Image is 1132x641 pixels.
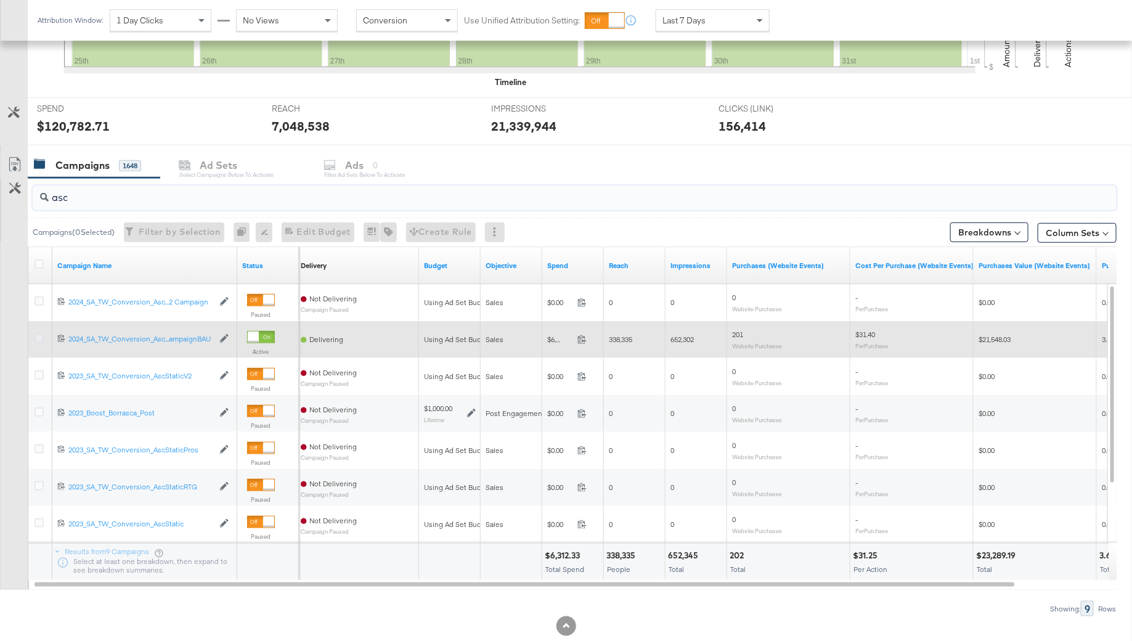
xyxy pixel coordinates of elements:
[855,453,888,460] sub: Per Purchase
[732,305,782,312] sub: Website Purchases
[979,335,1011,344] span: $21,548.03
[424,520,492,529] div: Using Ad Set Budget
[670,483,674,492] span: 0
[609,298,613,307] span: 0
[979,520,995,529] span: $0.00
[243,15,279,26] span: No Views
[68,297,213,307] div: 2024_SA_TW_Conversion_Asc...2 Campaign
[55,158,110,173] div: Campaigns
[486,520,503,529] span: Sales
[979,409,995,418] span: $0.00
[49,181,1017,205] input: Search Campaigns by Name, ID or Objective
[979,446,995,455] span: $0.00
[855,478,858,487] span: -
[670,409,674,418] span: 0
[545,565,584,574] span: Total Spend
[547,446,572,455] span: $0.00
[363,15,407,26] span: Conversion
[68,519,213,529] a: 2023_SA_TW_Conversion_AscStatic
[1102,335,1118,344] span: 3.41x
[732,478,736,487] span: 0
[1102,298,1118,307] span: 0.00x
[855,342,888,349] sub: Per Purchase
[1102,409,1118,418] span: 0.00x
[309,294,357,303] span: Not Delivering
[309,405,357,414] span: Not Delivering
[116,15,163,26] span: 1 Day Clicks
[424,372,492,382] div: Using Ad Set Budget
[977,565,992,574] span: Total
[732,490,782,497] sub: Website Purchases
[301,380,357,387] sub: Campaign Paused
[855,527,888,534] sub: Per Purchase
[33,227,115,238] div: Campaigns ( 0 Selected)
[486,298,503,307] span: Sales
[670,446,674,455] span: 0
[464,15,580,27] label: Use Unified Attribution Setting:
[68,297,213,308] a: 2024_SA_TW_Conversion_Asc...2 Campaign
[1102,372,1118,381] span: 0.00x
[1097,605,1117,613] div: Rows
[979,298,995,307] span: $0.00
[301,306,357,313] sub: Campaign Paused
[1102,520,1118,529] span: 0.00x
[547,261,599,271] a: The total amount spent to date.
[732,416,782,423] sub: Website Purchases
[609,335,632,344] span: 338,335
[853,565,887,574] span: Per Action
[486,335,503,344] span: Sales
[855,490,888,497] sub: Per Purchase
[547,409,572,418] span: $0.00
[1062,38,1073,67] text: Actions
[606,550,639,561] div: 338,335
[424,298,492,308] div: Using Ad Set Budget
[979,372,995,381] span: $0.00
[486,409,545,418] span: Post Engagement
[301,261,327,271] div: Delivery
[662,15,706,26] span: Last 7 Days
[1038,223,1117,243] button: Column Sets
[732,404,736,413] span: 0
[1102,446,1118,455] span: 0.00x
[976,550,1019,561] div: $23,289.19
[547,372,572,381] span: $0.00
[68,334,213,345] a: 2024_SA_TW_Conversion_Asc...ampaignBAU
[68,334,213,344] div: 2024_SA_TW_Conversion_Asc...ampaignBAU
[950,223,1028,242] button: Breakdowns
[272,103,364,115] span: REACH
[855,515,858,524] span: -
[1102,483,1118,492] span: 0.00x
[855,379,888,386] sub: Per Purchase
[68,371,213,382] a: 2023_SA_TW_Conversion_AscStaticV2
[301,417,357,424] sub: Campaign Paused
[730,565,746,574] span: Total
[242,261,294,271] a: Shows the current state of your Ad Campaign.
[609,520,613,529] span: 0
[732,330,743,339] span: 201
[1032,36,1043,67] text: Delivery
[609,446,613,455] span: 0
[855,441,858,450] span: -
[547,298,572,307] span: $0.00
[309,516,357,525] span: Not Delivering
[247,459,275,467] label: Paused
[486,261,537,271] a: Your campaign's objective.
[1099,550,1124,561] div: 3.69x
[424,446,492,455] div: Using Ad Set Budget
[68,445,213,455] div: 2023_SA_TW_Conversion_AscStaticPros
[309,368,357,377] span: Not Delivering
[732,293,736,302] span: 0
[853,550,881,561] div: $31.25
[301,454,357,461] sub: Campaign Paused
[68,482,213,492] div: 2023_SA_TW_Conversion_AscStaticRTG
[730,550,747,561] div: 202
[855,293,858,302] span: -
[979,483,995,492] span: $0.00
[309,335,343,344] span: Delivering
[119,160,141,171] div: 1648
[609,261,661,271] a: The number of people your ad was served to.
[68,408,213,418] div: 2023_Boost_Borrasca_Post
[609,483,613,492] span: 0
[670,520,674,529] span: 0
[491,103,584,115] span: IMPRESSIONS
